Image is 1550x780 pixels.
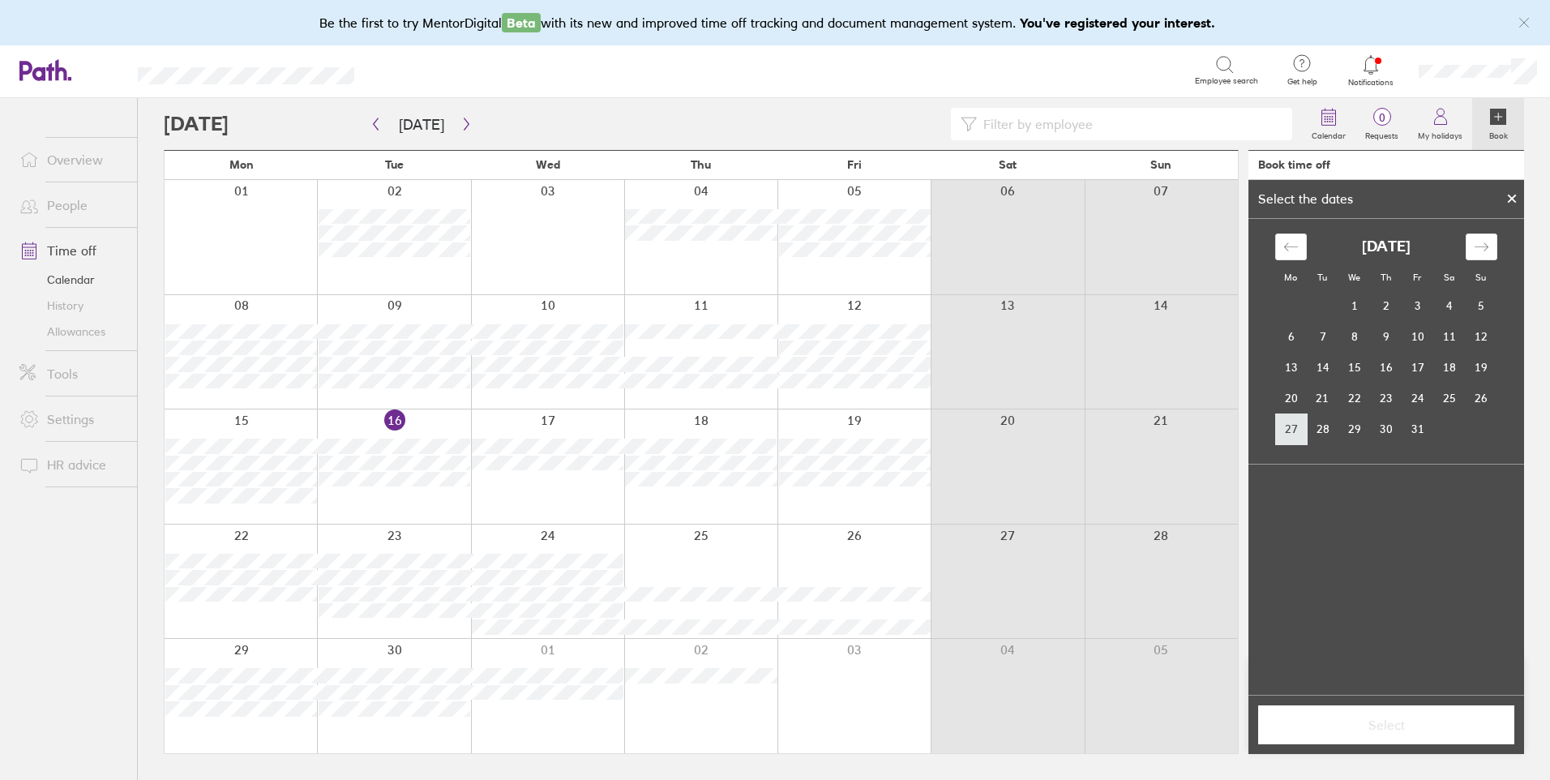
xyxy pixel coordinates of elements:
[1465,321,1496,352] td: Sunday, October 12, 2025
[1307,321,1338,352] td: Tuesday, October 7, 2025
[6,448,137,481] a: HR advice
[1472,98,1524,150] a: Book
[1338,321,1370,352] td: Wednesday, October 8, 2025
[1355,111,1408,124] span: 0
[1275,383,1307,414] td: Monday, October 20, 2025
[536,158,560,171] span: Wed
[1402,352,1433,383] td: Friday, October 17, 2025
[6,267,137,293] a: Calendar
[1302,126,1355,141] label: Calendar
[6,293,137,319] a: History
[1433,321,1465,352] td: Saturday, October 11, 2025
[1370,290,1402,321] td: Thursday, October 2, 2025
[1020,15,1215,31] b: You've registered your interest.
[1338,414,1370,444] td: Wednesday, October 29, 2025
[1402,321,1433,352] td: Friday, October 10, 2025
[6,234,137,267] a: Time off
[1258,705,1514,744] button: Select
[1338,290,1370,321] td: Wednesday, October 1, 2025
[1408,126,1472,141] label: My holidays
[1370,383,1402,414] td: Thursday, October 23, 2025
[6,189,137,221] a: People
[1195,76,1258,86] span: Employee search
[1348,272,1360,283] small: We
[1475,272,1486,283] small: Su
[1479,126,1518,141] label: Book
[1258,158,1330,171] div: Book time off
[1402,414,1433,444] td: Friday, October 31, 2025
[1465,352,1496,383] td: Sunday, October 19, 2025
[1317,272,1327,283] small: Tu
[1302,98,1355,150] a: Calendar
[1248,191,1363,206] div: Select the dates
[1270,718,1503,732] span: Select
[1433,383,1465,414] td: Saturday, October 25, 2025
[1338,383,1370,414] td: Wednesday, October 22, 2025
[999,158,1017,171] span: Sat
[1465,383,1496,414] td: Sunday, October 26, 2025
[386,111,457,138] button: [DATE]
[6,403,137,435] a: Settings
[1408,98,1472,150] a: My holidays
[1275,321,1307,352] td: Monday, October 6, 2025
[1370,352,1402,383] td: Thursday, October 16, 2025
[319,13,1231,32] div: Be the first to try MentorDigital with its new and improved time off tracking and document manage...
[385,158,404,171] span: Tue
[1345,78,1398,88] span: Notifications
[1402,383,1433,414] td: Friday, October 24, 2025
[1275,352,1307,383] td: Monday, October 13, 2025
[229,158,254,171] span: Mon
[1402,290,1433,321] td: Friday, October 3, 2025
[1307,352,1338,383] td: Tuesday, October 14, 2025
[1338,352,1370,383] td: Wednesday, October 15, 2025
[1370,414,1402,444] td: Thursday, October 30, 2025
[1413,272,1421,283] small: Fr
[1362,238,1411,255] strong: [DATE]
[6,144,137,176] a: Overview
[1275,414,1307,444] td: Monday, October 27, 2025
[977,109,1282,139] input: Filter by employee
[1275,234,1307,260] div: Move backward to switch to the previous month.
[398,62,439,77] div: Search
[1466,234,1497,260] div: Move forward to switch to the next month.
[1307,414,1338,444] td: Tuesday, October 28, 2025
[1307,383,1338,414] td: Tuesday, October 21, 2025
[847,158,862,171] span: Fri
[1284,272,1297,283] small: Mo
[1257,219,1515,464] div: Calendar
[1150,158,1171,171] span: Sun
[6,358,137,390] a: Tools
[1276,77,1329,87] span: Get help
[1345,54,1398,88] a: Notifications
[1355,98,1408,150] a: 0Requests
[1381,272,1391,283] small: Th
[6,319,137,345] a: Allowances
[1444,272,1454,283] small: Sa
[691,158,711,171] span: Thu
[502,13,541,32] span: Beta
[1465,290,1496,321] td: Sunday, October 5, 2025
[1433,352,1465,383] td: Saturday, October 18, 2025
[1370,321,1402,352] td: Thursday, October 9, 2025
[1355,126,1408,141] label: Requests
[1433,290,1465,321] td: Saturday, October 4, 2025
